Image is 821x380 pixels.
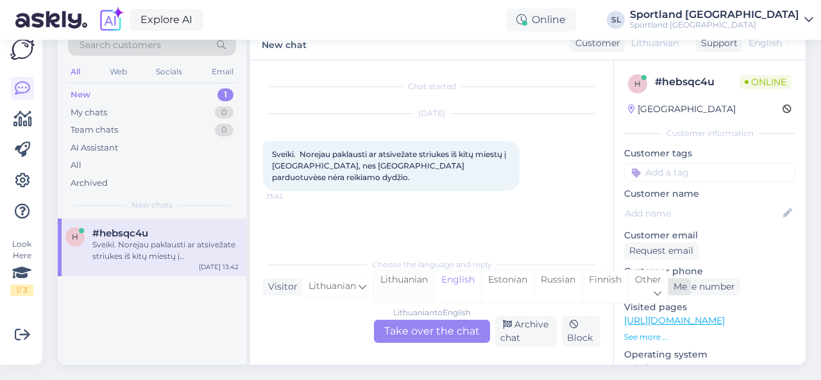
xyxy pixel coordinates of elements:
[71,106,107,119] div: My chats
[131,199,173,211] span: New chats
[624,301,795,314] p: Visited pages
[92,239,239,262] div: Sveiki. Norejau paklausti ar atsivežate striukes iš kitų miestų į [GEOGRAPHIC_DATA], nes [GEOGRAP...
[624,229,795,242] p: Customer email
[630,20,799,30] div: Sportland [GEOGRAPHIC_DATA]
[624,187,795,201] p: Customer name
[393,307,471,318] div: Lithuanian to English
[71,159,81,172] div: All
[481,270,534,303] div: Estonian
[92,227,148,239] span: #hebsqc4u
[72,232,78,242] span: h
[130,9,203,31] a: Explore AI
[749,37,782,50] span: English
[634,79,641,88] span: h
[71,124,118,136] div: Team chats
[625,206,781,220] input: Add name
[635,274,661,285] span: Other
[97,6,124,33] img: explore-ai
[655,74,740,90] div: # hebsqc4u
[631,37,679,50] span: Lithuanian
[696,37,738,50] div: Support
[80,38,161,52] span: Search customers
[10,37,35,62] img: Askly Logo
[263,259,600,270] div: Choose the language and reply
[262,35,307,52] label: New chat
[570,37,620,50] div: Customer
[267,192,315,201] span: 13:42
[71,88,90,101] div: New
[71,177,108,190] div: Archived
[309,279,356,293] span: Lithuanian
[668,280,687,293] div: Me
[740,75,791,89] span: Online
[374,320,490,343] div: Take over the chat
[107,63,130,80] div: Web
[215,106,233,119] div: 0
[506,8,576,31] div: Online
[434,270,481,303] div: English
[199,262,239,272] div: [DATE] 13:42
[628,103,736,116] div: [GEOGRAPHIC_DATA]
[582,270,628,303] div: Finnish
[624,348,795,361] p: Operating system
[624,331,795,343] p: See more ...
[272,149,508,182] span: Sveiki. Norejau paklausti ar atsivežate striukes iš kitų miestų į [GEOGRAPHIC_DATA], nes [GEOGRAP...
[607,11,625,29] div: SL
[209,63,236,80] div: Email
[153,63,185,80] div: Socials
[10,285,33,296] div: 1 / 3
[624,147,795,160] p: Customer tags
[624,242,698,260] div: Request email
[534,270,582,303] div: Russian
[624,361,795,375] p: Windows 10
[68,63,83,80] div: All
[263,280,298,293] div: Visitor
[624,163,795,182] input: Add a tag
[624,265,795,278] p: Customer phone
[630,10,813,30] a: Sportland [GEOGRAPHIC_DATA]Sportland [GEOGRAPHIC_DATA]
[10,238,33,296] div: Look Here
[374,270,434,303] div: Lithuanian
[624,128,795,139] div: Customer information
[263,81,600,92] div: Chat started
[215,124,233,136] div: 0
[71,142,118,154] div: AI Assistant
[495,316,557,347] div: Archive chat
[624,315,725,326] a: [URL][DOMAIN_NAME]
[263,108,600,119] div: [DATE]
[630,10,799,20] div: Sportland [GEOGRAPHIC_DATA]
[217,88,233,101] div: 1
[562,316,600,347] div: Block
